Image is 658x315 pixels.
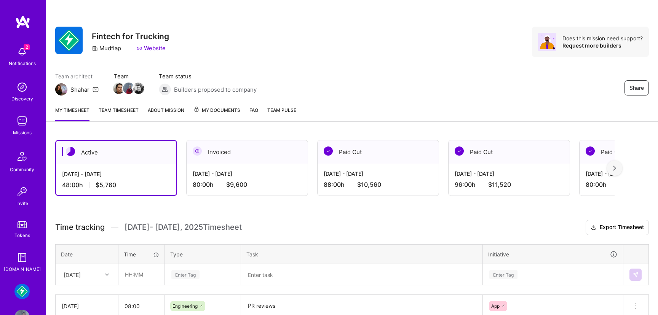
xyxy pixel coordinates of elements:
[174,86,257,94] span: Builders proposed to company
[64,270,81,278] div: [DATE]
[632,272,639,278] img: Submit
[455,170,564,178] div: [DATE] - [DATE]
[324,181,433,189] div: 88:00 h
[93,86,99,92] i: icon Mail
[105,273,109,277] i: icon Chevron
[267,106,296,121] a: Team Pulse
[491,303,500,309] span: App
[92,32,169,41] h3: Fintech for Trucking
[92,44,121,52] div: Mudflap
[318,140,439,164] div: Paid Out
[9,59,36,67] div: Notifications
[193,106,240,115] span: My Documents
[136,44,166,52] a: Website
[56,244,118,264] th: Date
[55,27,83,54] img: Company Logo
[55,223,105,232] span: Time tracking
[624,80,649,95] button: Share
[4,265,41,273] div: [DOMAIN_NAME]
[14,80,30,95] img: discovery
[488,250,618,259] div: Initiative
[62,181,170,189] div: 48:00 h
[99,106,139,121] a: Team timesheet
[159,83,171,95] img: Builders proposed to company
[488,181,511,189] span: $11,520
[249,106,258,121] a: FAQ
[159,72,257,80] span: Team status
[14,231,30,239] div: Tokens
[24,44,30,50] span: 2
[357,181,381,189] span: $10,560
[193,181,302,189] div: 80:00 h
[171,269,200,280] div: Enter Tag
[134,82,144,95] a: Team Member Avatar
[62,170,170,178] div: [DATE] - [DATE]
[92,45,98,51] i: icon CompanyGray
[591,224,597,232] i: icon Download
[55,83,67,95] img: Team Architect
[193,146,202,156] img: Invoiced
[66,147,75,156] img: Active
[113,83,125,94] img: Team Member Avatar
[586,146,595,156] img: Paid Out
[586,220,649,235] button: Export Timesheet
[13,129,32,137] div: Missions
[114,82,124,95] a: Team Member Avatar
[119,264,164,285] input: HH:MM
[165,244,241,264] th: Type
[172,303,198,309] span: Engineering
[324,146,333,156] img: Paid Out
[241,244,483,264] th: Task
[96,181,116,189] span: $5,760
[562,42,643,49] div: Request more builders
[55,106,89,121] a: My timesheet
[193,106,240,121] a: My Documents
[10,165,34,173] div: Community
[55,72,99,80] span: Team architect
[148,106,184,121] a: About Mission
[449,140,570,164] div: Paid Out
[56,141,176,164] div: Active
[114,72,144,80] span: Team
[124,250,159,258] div: Time
[267,107,296,113] span: Team Pulse
[613,165,616,171] img: right
[14,113,30,129] img: teamwork
[187,140,308,164] div: Invoiced
[14,250,30,265] img: guide book
[324,170,433,178] div: [DATE] - [DATE]
[133,83,144,94] img: Team Member Avatar
[16,199,28,207] div: Invite
[62,302,112,310] div: [DATE]
[489,269,517,280] div: Enter Tag
[13,147,31,165] img: Community
[14,284,30,299] img: Mudflap: Fintech for Trucking
[124,82,134,95] a: Team Member Avatar
[123,83,134,94] img: Team Member Avatar
[125,223,242,232] span: [DATE] - [DATE] , 2025 Timesheet
[226,181,247,189] span: $9,600
[13,284,32,299] a: Mudflap: Fintech for Trucking
[15,15,30,29] img: logo
[14,44,30,59] img: bell
[455,146,464,156] img: Paid Out
[14,184,30,199] img: Invite
[11,95,33,103] div: Discovery
[562,35,643,42] div: Does this mission need support?
[455,181,564,189] div: 96:00 h
[70,86,89,94] div: Shahar
[18,221,27,228] img: tokens
[629,84,644,92] span: Share
[538,33,556,51] img: Avatar
[193,170,302,178] div: [DATE] - [DATE]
